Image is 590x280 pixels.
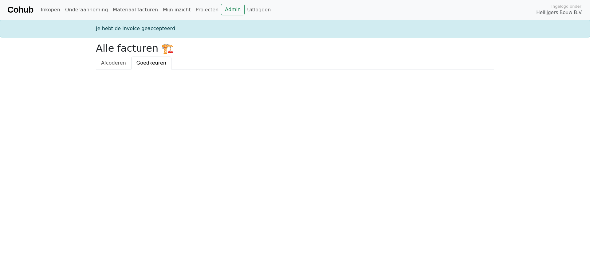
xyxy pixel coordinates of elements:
[92,25,498,32] div: Je hebt de invoice geaccepteerd
[245,4,273,16] a: Uitloggen
[136,60,166,66] span: Goedkeuren
[96,57,131,69] a: Afcoderen
[193,4,221,16] a: Projecten
[536,9,583,16] span: Heilijgers Bouw B.V.
[221,4,245,15] a: Admin
[110,4,160,16] a: Materiaal facturen
[131,57,171,69] a: Goedkeuren
[96,42,494,54] h2: Alle facturen 🏗️
[101,60,126,66] span: Afcoderen
[38,4,62,16] a: Inkopen
[63,4,110,16] a: Onderaanneming
[551,3,583,9] span: Ingelogd onder:
[160,4,193,16] a: Mijn inzicht
[7,2,33,17] a: Cohub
